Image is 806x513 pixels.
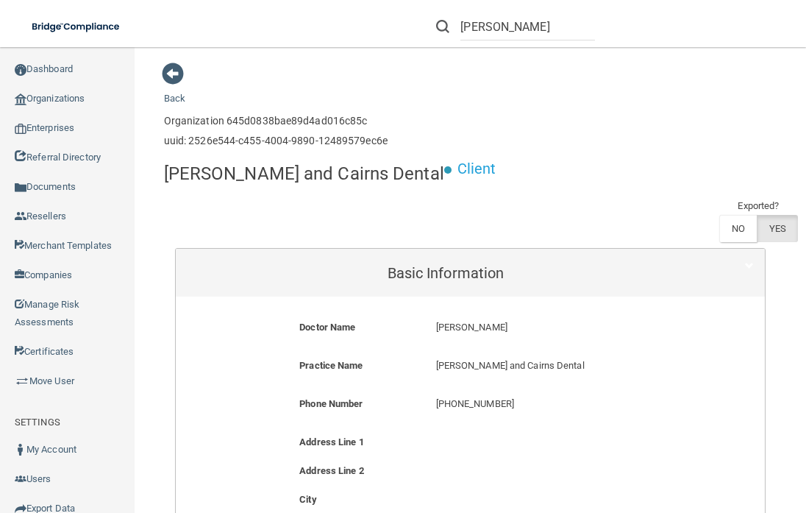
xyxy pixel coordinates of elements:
b: Doctor Name [299,322,355,333]
img: ic_reseller.de258add.png [15,210,26,222]
a: Basic Information [187,256,754,289]
input: Search [460,13,595,40]
img: icon-documents.8dae5593.png [15,182,26,194]
p: [PHONE_NUMBER] [436,395,687,413]
b: Phone Number [299,398,363,409]
label: SETTINGS [15,414,60,431]
h5: Basic Information [187,265,705,281]
img: ic_dashboard_dark.d01f4a41.png [15,64,26,76]
td: Exported? [719,197,799,215]
img: organization-icon.f8decf85.png [15,93,26,105]
b: Practice Name [299,360,363,371]
h6: uuid: 2526e544-c455-4004-9890-12489579ec6e [164,135,388,146]
b: Address Line 1 [299,436,363,447]
b: City [299,494,316,505]
img: bridge_compliance_login_screen.278c3ca4.svg [22,12,131,42]
img: briefcase.64adab9b.png [15,374,29,389]
h6: Organization 645d0838bae89d4ad016c85c [164,116,388,127]
img: enterprise.0d942306.png [15,124,26,134]
p: [PERSON_NAME] and Cairns Dental [436,357,687,375]
img: ic_user_dark.df1a06c3.png [15,444,26,456]
h4: [PERSON_NAME] and Cairns Dental [164,164,444,183]
p: [PERSON_NAME] [436,319,687,336]
img: icon-users.e205127d.png [15,473,26,485]
label: NO [719,215,757,242]
b: Address Line 2 [299,465,363,476]
label: YES [757,215,798,242]
img: ic-search.3b580494.png [436,20,449,33]
p: Client [457,155,496,183]
a: Back [164,75,185,104]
